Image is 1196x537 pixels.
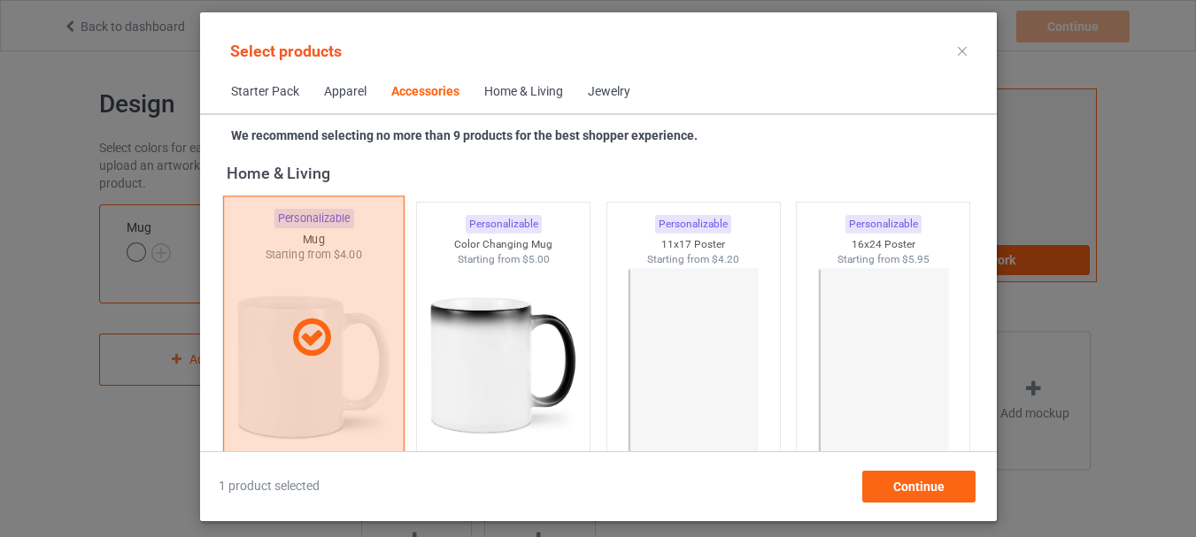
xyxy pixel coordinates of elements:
div: Color Changing Mug [417,237,590,252]
div: Personalizable [845,215,921,234]
span: Select products [230,42,342,60]
span: Starter Pack [219,71,312,113]
span: $4.20 [712,253,739,265]
span: Continue [892,479,944,494]
div: 11x17 Poster [606,237,779,252]
div: Starting from [417,252,590,267]
img: regular.jpg [804,266,962,464]
div: Apparel [324,83,367,101]
div: Accessories [391,83,459,101]
div: 16x24 Poster [797,237,969,252]
div: Home & Living [484,83,563,101]
div: Personalizable [655,215,731,234]
div: Jewelry [588,83,630,101]
strong: We recommend selecting no more than 9 products for the best shopper experience. [231,128,698,142]
div: Starting from [606,252,779,267]
span: $5.00 [521,253,549,265]
span: 1 product selected [219,478,320,495]
div: Home & Living [226,163,977,183]
div: Personalizable [465,215,541,234]
div: Continue [861,471,975,502]
img: regular.jpg [613,266,772,464]
div: Starting from [797,252,969,267]
img: regular.jpg [424,266,583,464]
span: $5.95 [901,253,929,265]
